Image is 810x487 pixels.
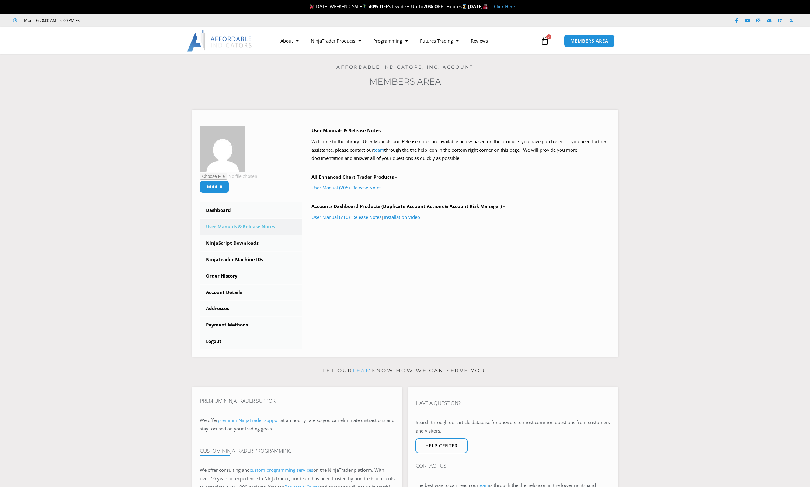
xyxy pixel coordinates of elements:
img: 🏭 [483,4,488,9]
nav: Account pages [200,202,303,349]
img: 3b99e94e6ee77ad54e7a821ab0741946f65551cba1c8cf6e6ec8cd2e03629a4e [200,126,245,172]
img: LogoAI | Affordable Indicators – NinjaTrader [187,30,252,52]
a: Release Notes [352,214,381,220]
strong: 40% OFF [369,3,388,9]
a: Installation Video [384,214,420,220]
p: Welcome to the library! User Manuals and Release notes are available below based on the products ... [311,137,610,163]
a: Click Here [494,3,515,9]
strong: 70% OFF [423,3,443,9]
a: Payment Methods [200,317,303,333]
a: Programming [367,34,414,48]
span: at an hourly rate so you can eliminate distractions and stay focused on your trading goals. [200,417,395,432]
a: Order History [200,268,303,284]
a: NinjaTrader Products [305,34,367,48]
a: Futures Trading [414,34,465,48]
a: 0 [531,32,558,50]
img: ⌛ [462,4,467,9]
b: All Enhanced Chart Trader Products – [311,174,398,180]
a: custom programming services [250,467,313,473]
a: team [352,368,371,374]
a: NinjaTrader Machine IDs [200,252,303,268]
a: User Manual (V10) [311,214,350,220]
p: | | [311,213,610,222]
a: premium NinjaTrader support [218,417,281,423]
p: Search through our article database for answers to most common questions from customers and visit... [416,418,610,435]
a: About [274,34,305,48]
iframe: Customer reviews powered by Trustpilot [90,17,182,23]
h4: Have A Question? [416,400,610,406]
a: Help center [415,438,468,453]
a: Reviews [465,34,494,48]
span: We offer [200,417,218,423]
a: NinjaScript Downloads [200,235,303,251]
span: We offer consulting and [200,467,313,473]
a: Logout [200,333,303,349]
img: 🎉 [310,4,314,9]
span: Help center [425,444,458,448]
nav: Menu [274,34,539,48]
b: User Manuals & Release Notes– [311,127,383,133]
b: Accounts Dashboard Products (Duplicate Account Actions & Account Risk Manager) – [311,203,506,209]
h4: Custom NinjaTrader Programming [200,448,395,454]
a: User Manuals & Release Notes [200,219,303,235]
a: Addresses [200,301,303,316]
a: MEMBERS AREA [564,35,615,47]
a: User Manual (V05) [311,185,350,191]
a: Account Details [200,285,303,300]
p: Let our know how we can serve you! [192,366,618,376]
strong: [DATE] [468,3,488,9]
a: team [374,147,384,153]
a: Affordable Indicators, Inc. Account [336,64,474,70]
a: Members Area [369,76,441,87]
a: Release Notes [352,185,381,191]
span: 0 [546,34,551,39]
span: MEMBERS AREA [570,39,608,43]
span: [DATE] WEEKEND SALE Sitewide + Up To | Expires [308,3,468,9]
h4: Premium NinjaTrader Support [200,398,395,404]
img: 🏌️‍♂️ [362,4,367,9]
a: Dashboard [200,202,303,218]
p: | [311,184,610,192]
span: Mon - Fri: 8:00 AM – 6:00 PM EST [23,17,82,24]
h4: Contact Us [416,463,610,469]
